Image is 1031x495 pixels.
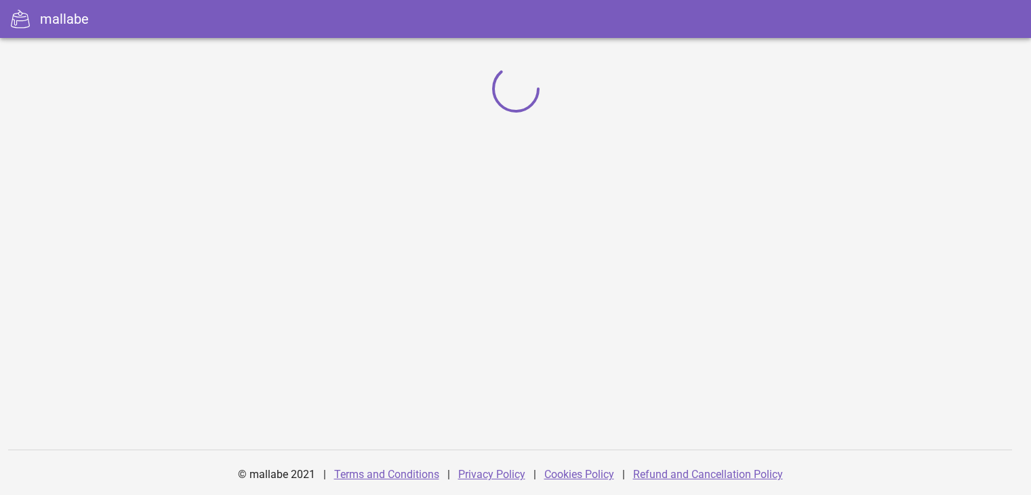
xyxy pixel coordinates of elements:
[40,9,89,29] div: mallabe
[323,458,326,491] div: |
[458,468,525,481] a: Privacy Policy
[533,458,536,491] div: |
[334,468,439,481] a: Terms and Conditions
[633,468,783,481] a: Refund and Cancellation Policy
[447,458,450,491] div: |
[544,468,614,481] a: Cookies Policy
[622,458,625,491] div: |
[230,458,323,491] div: © mallabe 2021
